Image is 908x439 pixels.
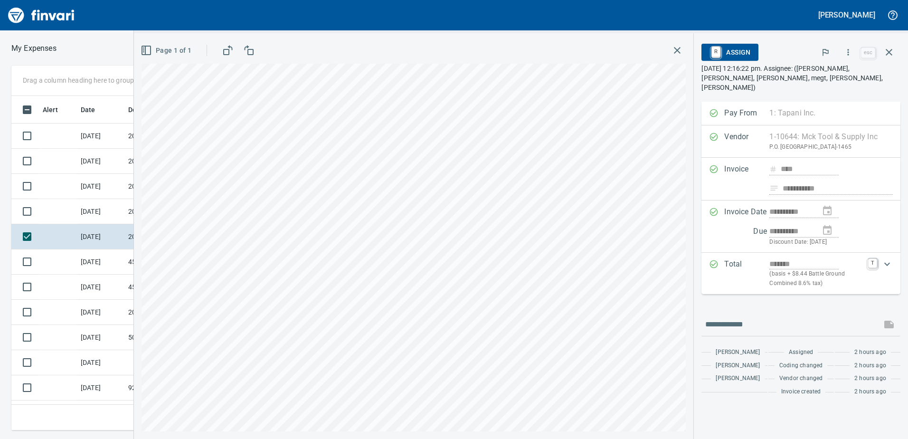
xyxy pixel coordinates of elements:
span: Alert [43,104,70,115]
span: Page 1 of 1 [142,45,191,57]
a: esc [861,48,875,58]
td: 20.13185.65 [124,300,210,325]
button: Page 1 of 1 [139,42,195,59]
p: Total [724,258,769,288]
a: R [711,47,720,57]
span: 2 hours ago [854,374,886,383]
td: 92506.251505 [124,375,210,401]
td: [DATE] [77,375,124,401]
span: Vendor changed [779,374,823,383]
td: 4532.65 [124,275,210,300]
td: 20.13173.65 [124,224,210,249]
td: 20.13191.65 [124,149,210,174]
button: RAssign [701,44,758,61]
span: [PERSON_NAME] [716,361,760,371]
button: [PERSON_NAME] [816,8,878,22]
p: My Expenses [11,43,57,54]
td: [DATE] [77,300,124,325]
td: [DATE] [77,224,124,249]
td: [DATE] [77,350,124,375]
td: 20.13103.65 [124,174,210,199]
span: Invoice created [781,387,821,397]
a: T [868,258,877,268]
span: Assign [709,44,750,60]
td: 50.10733.65 [124,325,210,350]
img: Finvari [6,4,77,27]
nav: breadcrumb [11,43,57,54]
button: Flag [815,42,836,63]
td: [DATE] [77,174,124,199]
span: 2 hours ago [854,361,886,371]
span: [PERSON_NAME] [716,374,760,383]
span: Assigned [789,348,813,357]
td: [DATE] [77,199,124,224]
span: Description [128,104,176,115]
span: This records your message into the invoice and notifies anyone mentioned [878,313,900,336]
span: Description [128,104,164,115]
div: Expand [701,253,900,294]
td: [DATE] [77,124,124,149]
p: Drag a column heading here to group the table [23,76,162,85]
button: More [838,42,859,63]
span: Date [81,104,95,115]
td: 20.13144.65 [124,199,210,224]
span: Alert [43,104,58,115]
td: [DATE] [77,149,124,174]
td: [DATE] [77,325,124,350]
span: Coding changed [779,361,823,371]
span: 2 hours ago [854,387,886,397]
h5: [PERSON_NAME] [818,10,875,20]
span: [PERSON_NAME] [716,348,760,357]
span: Date [81,104,108,115]
p: (basis + $8.44 Battle Ground Combined 8.6% tax) [769,269,862,288]
span: Close invoice [859,41,900,64]
span: 2 hours ago [854,348,886,357]
td: 4532.65 [124,249,210,275]
td: [DATE] [77,275,124,300]
td: 20.13195.65 [124,124,210,149]
td: [DATE] [77,249,124,275]
p: [DATE] 12:16:22 pm. Assignee: ([PERSON_NAME], [PERSON_NAME], [PERSON_NAME], megt, [PERSON_NAME], ... [701,64,900,92]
